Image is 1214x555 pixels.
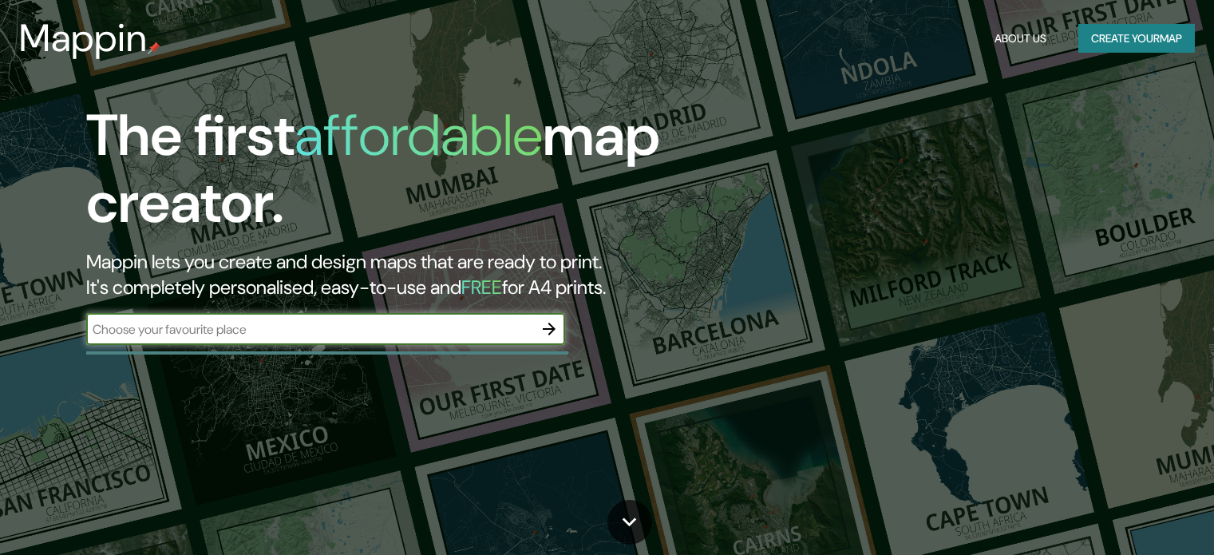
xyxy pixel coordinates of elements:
h3: Mappin [19,16,148,61]
h2: Mappin lets you create and design maps that are ready to print. It's completely personalised, eas... [86,249,694,300]
h1: affordable [295,98,543,172]
img: mappin-pin [148,42,160,54]
input: Choose your favourite place [86,320,533,339]
h1: The first map creator. [86,102,694,249]
iframe: Help widget launcher [1072,493,1196,537]
button: About Us [988,24,1053,54]
button: Create yourmap [1078,24,1195,54]
h5: FREE [461,275,502,299]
